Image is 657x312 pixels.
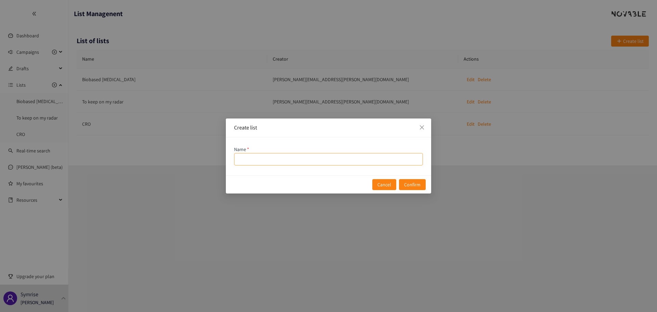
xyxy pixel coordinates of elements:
input: name [234,153,423,165]
label: Name [234,146,249,152]
iframe: Chat Widget [545,238,657,312]
span: Confirm [404,181,421,188]
span: close [419,125,425,130]
button: Close [413,118,431,137]
span: Cancel [377,181,391,188]
div: Create list [234,124,423,132]
button: Confirm [399,179,426,190]
button: Cancel [372,179,396,190]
